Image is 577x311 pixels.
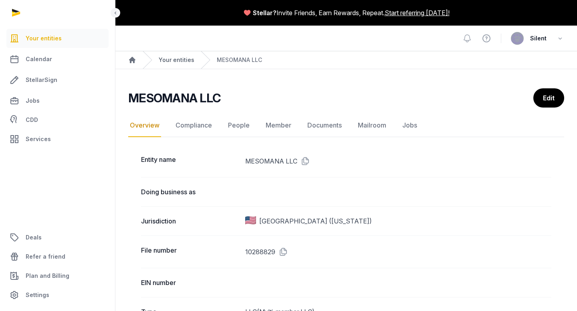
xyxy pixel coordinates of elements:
span: Stellar? [253,8,276,18]
a: Settings [6,285,109,305]
a: Jobs [6,91,109,110]
a: Edit [533,88,564,108]
a: Jobs [401,114,419,137]
a: Overview [128,114,161,137]
a: MESOMANA LLC [217,56,262,64]
span: StellarSign [26,75,57,85]
a: Services [6,130,109,149]
span: Jobs [26,96,40,106]
span: Your entities [26,34,62,43]
a: Refer a friend [6,247,109,266]
a: Mailroom [356,114,388,137]
dt: Entity name [141,155,239,167]
dt: Jurisdiction [141,216,239,226]
dt: File number [141,245,239,258]
span: Settings [26,290,49,300]
a: Your entities [6,29,109,48]
a: Compliance [174,114,214,137]
a: Documents [306,114,343,137]
dt: Doing business as [141,187,239,197]
dd: 10288829 [245,245,551,258]
a: Deals [6,228,109,247]
nav: Breadcrumb [115,51,577,69]
dt: EIN number [141,278,239,287]
a: Plan and Billing [6,266,109,285]
a: People [226,114,251,137]
span: Silent [530,34,547,43]
a: StellarSign [6,70,109,90]
span: Plan and Billing [26,271,69,281]
span: [GEOGRAPHIC_DATA] ([US_STATE]) [259,216,372,226]
span: CDD [26,115,38,125]
span: Refer a friend [26,252,65,261]
a: Your entities [159,56,194,64]
a: Member [264,114,293,137]
a: Calendar [6,50,109,69]
span: Deals [26,233,42,242]
h2: MESOMANA LLC [128,91,221,105]
nav: Tabs [128,114,564,137]
img: avatar [511,32,524,45]
a: Start referring [DATE]! [385,8,450,18]
span: Calendar [26,54,52,64]
iframe: Chat Widget [537,273,577,311]
span: Services [26,134,51,144]
a: CDD [6,112,109,128]
dd: MESOMANA LLC [245,155,551,167]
